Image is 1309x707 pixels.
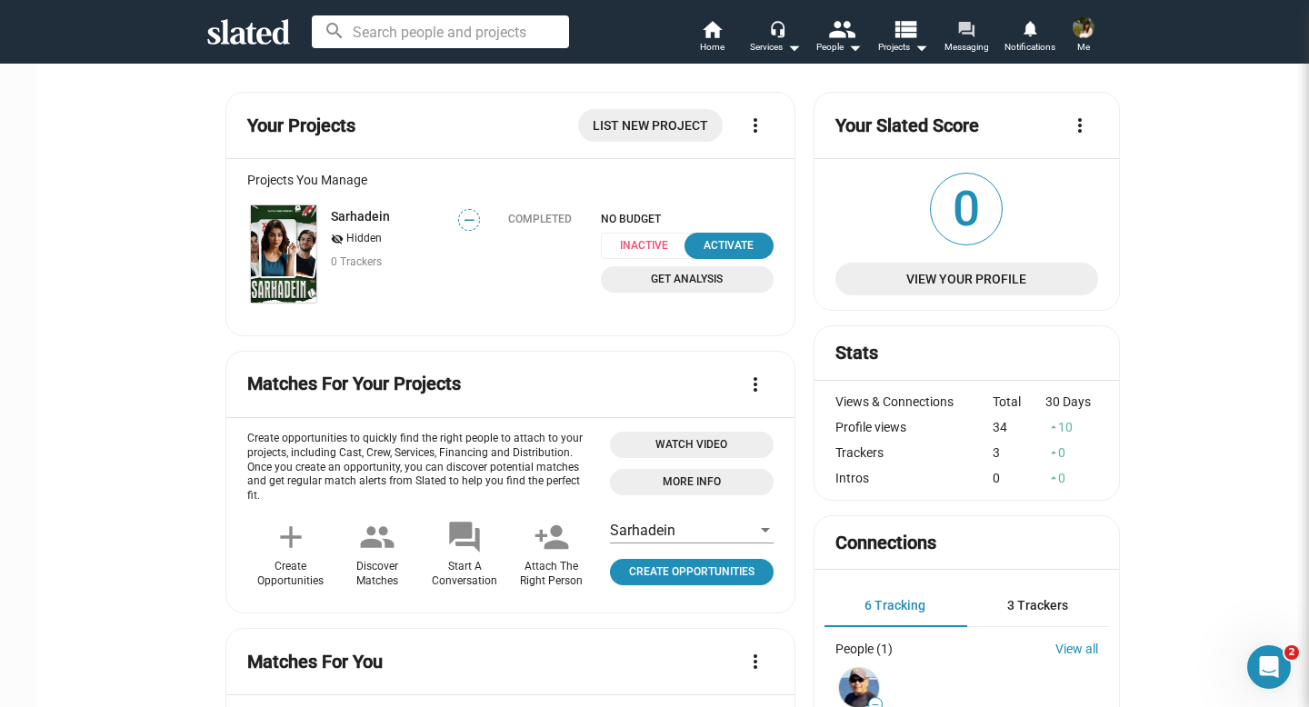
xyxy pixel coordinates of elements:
mat-card-title: Stats [835,341,878,365]
div: Services [750,36,801,58]
button: Activate [684,233,774,259]
mat-icon: forum [446,519,483,555]
mat-icon: add [273,519,309,555]
span: Inactive [601,233,698,259]
mat-card-title: Your Projects [247,114,355,138]
div: 34 [993,420,1045,434]
div: People [816,36,862,58]
button: Services [744,18,807,58]
span: Messaging [944,36,989,58]
div: Total [993,394,1045,409]
span: NO BUDGET [601,213,774,225]
button: Esha BargateMe [1062,13,1105,60]
div: 30 Days [1045,394,1098,409]
mat-icon: view_list [892,15,918,42]
span: 3 Trackers [1007,598,1068,612]
span: Projects [878,36,928,58]
span: Sarhadein [610,522,675,539]
span: More Info [621,473,763,492]
a: Messaging [934,18,998,58]
span: Hidden [346,232,382,246]
div: Activate [695,236,763,255]
span: 0 [931,174,1002,244]
a: Notifications [998,18,1062,58]
mat-icon: people [828,15,854,42]
button: People [807,18,871,58]
a: Open 'More info' dialog with information about Opportunities [610,469,774,495]
mat-icon: visibility_off [331,231,344,248]
mat-icon: people [359,519,395,555]
button: Projects [871,18,934,58]
div: Create Opportunities [257,560,324,589]
span: Notifications [1004,36,1055,58]
div: Profile views [835,420,994,434]
div: Trackers [835,445,994,460]
mat-icon: headset_mic [769,20,785,36]
a: Click to open project profile page opportunities tab [610,559,774,585]
span: Get Analysis [612,270,763,289]
span: View Your Profile [850,263,1084,295]
img: Esha Bargate [1073,16,1094,38]
iframe: Intercom live chat [1247,645,1291,689]
a: View all [1055,642,1098,656]
a: Get Analysis [601,266,774,293]
div: Views & Connections [835,394,994,409]
span: Home [700,36,724,58]
mat-icon: arrow_drop_up [1047,446,1060,459]
mat-icon: person_add [534,519,570,555]
mat-card-title: Matches For Your Projects [247,372,461,396]
div: 0 [993,471,1045,485]
span: Me [1077,36,1090,58]
img: Sarhadein [251,205,316,303]
a: Sarhadein [331,209,390,224]
div: 0 [1045,445,1098,460]
a: Sarhadein [247,202,320,306]
span: 2 [1284,645,1299,660]
span: Create Opportunities [617,563,766,582]
mat-card-title: Matches For You [247,650,383,674]
div: Completed [508,213,572,225]
a: List New Project [578,109,723,142]
mat-icon: more_vert [744,373,766,395]
mat-icon: more_vert [1069,115,1091,136]
div: 10 [1045,420,1098,434]
mat-icon: notifications [1021,19,1038,36]
div: People (1) [835,642,893,656]
div: Attach The Right Person [520,560,583,589]
mat-icon: more_vert [744,651,766,672]
div: Intros [835,471,994,485]
span: List New Project [593,109,708,142]
mat-icon: arrow_drop_up [1047,421,1060,433]
button: Open 'Opportunities Intro Video' dialog [610,432,774,458]
div: 0 [1045,471,1098,485]
p: Create opportunities to quickly find the right people to attach to your projects, including Cast,... [247,432,595,504]
mat-icon: forum [957,20,974,37]
mat-icon: arrow_drop_up [1047,472,1060,484]
span: 0 Trackers [331,255,382,268]
mat-icon: arrow_drop_down [844,36,865,58]
mat-icon: arrow_drop_down [910,36,932,58]
span: — [459,212,479,229]
div: Start A Conversation [432,560,497,589]
mat-card-title: Your Slated Score [835,114,979,138]
a: Home [680,18,744,58]
div: Discover Matches [356,560,398,589]
span: Watch Video [621,435,763,454]
a: View Your Profile [835,263,1098,295]
mat-icon: home [701,18,723,40]
input: Search people and projects [312,15,569,48]
span: 6 Tracking [864,598,925,612]
div: 3 [993,445,1045,460]
mat-icon: more_vert [744,115,766,136]
mat-icon: arrow_drop_down [783,36,804,58]
div: Projects You Manage [247,173,774,187]
mat-card-title: Connections [835,531,936,555]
